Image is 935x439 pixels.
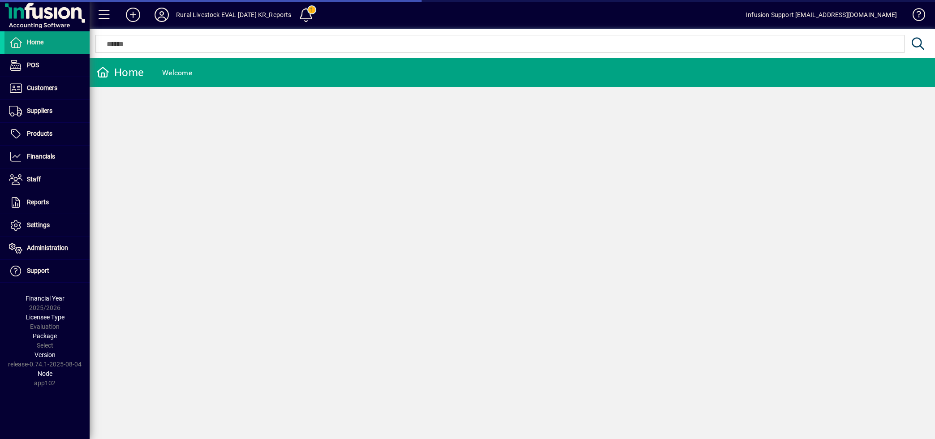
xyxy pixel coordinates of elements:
span: Customers [27,84,57,91]
div: Home [96,65,144,80]
a: Reports [4,191,90,214]
a: Settings [4,214,90,237]
span: Settings [27,221,50,228]
span: POS [27,61,39,69]
a: Administration [4,237,90,259]
span: Staff [27,176,41,183]
a: POS [4,54,90,77]
div: Rural Livestock EVAL [DATE] KR_Reports [176,8,292,22]
button: Profile [147,7,176,23]
a: Support [4,260,90,282]
a: Knowledge Base [906,2,924,31]
span: Products [27,130,52,137]
span: Package [33,332,57,340]
a: Products [4,123,90,145]
span: Suppliers [27,107,52,114]
div: Welcome [162,66,192,80]
span: Support [27,267,49,274]
button: Add [119,7,147,23]
span: Financial Year [26,295,65,302]
span: Financials [27,153,55,160]
span: Administration [27,244,68,251]
a: Suppliers [4,100,90,122]
span: Node [38,370,52,377]
span: Reports [27,198,49,206]
a: Customers [4,77,90,99]
span: Licensee Type [26,314,65,321]
div: Infusion Support [EMAIL_ADDRESS][DOMAIN_NAME] [746,8,897,22]
a: Staff [4,168,90,191]
span: Home [27,39,43,46]
span: Version [34,351,56,358]
a: Financials [4,146,90,168]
